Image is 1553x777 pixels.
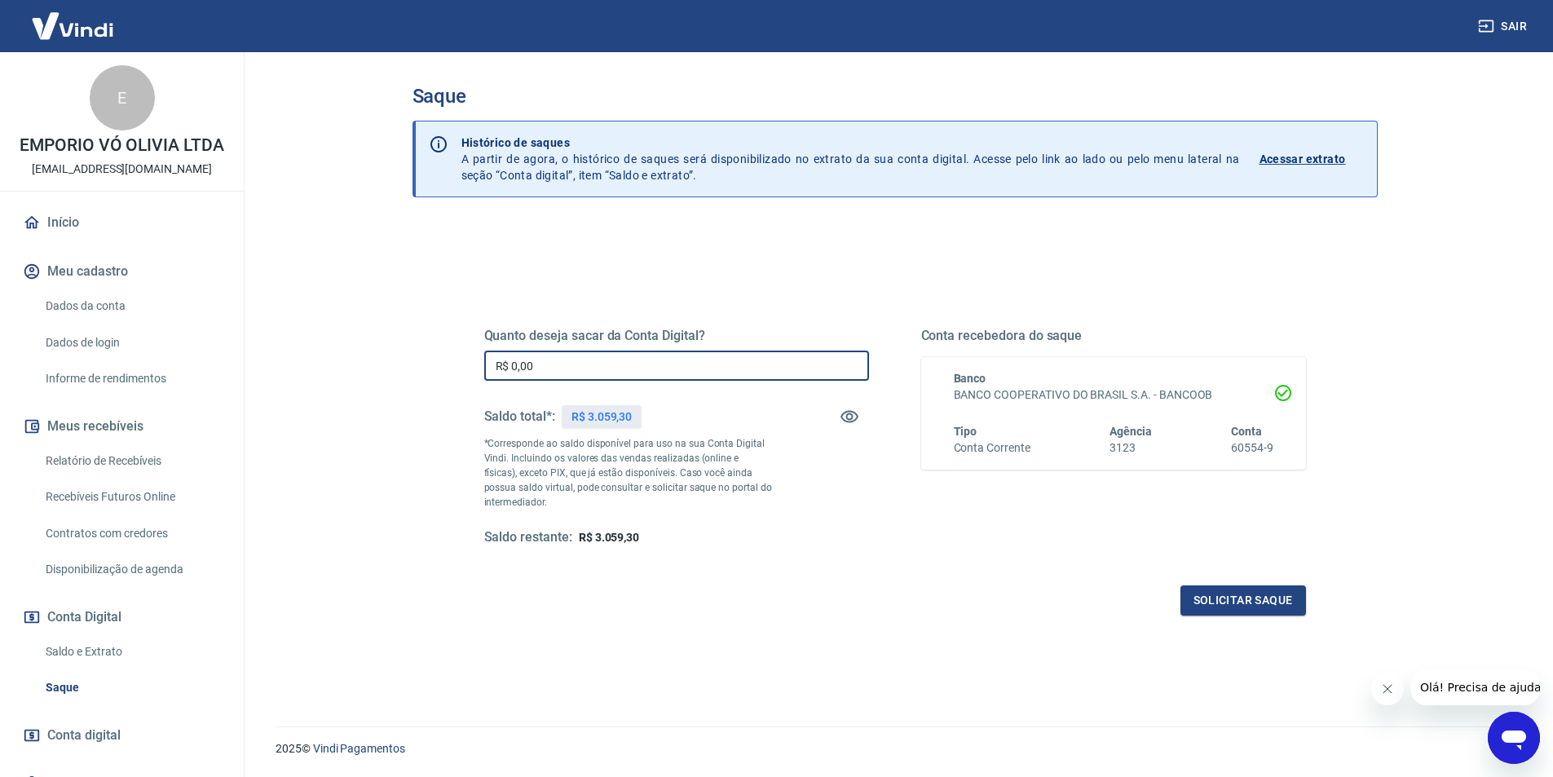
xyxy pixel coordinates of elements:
[1371,673,1404,705] iframe: Fechar mensagem
[20,1,126,51] img: Vindi
[484,529,572,546] h5: Saldo restante:
[20,205,224,241] a: Início
[579,531,639,544] span: R$ 3.059,30
[39,517,224,550] a: Contratos com credores
[20,408,224,444] button: Meus recebíveis
[313,742,405,755] a: Vindi Pagamentos
[90,65,155,130] div: E
[47,724,121,747] span: Conta digital
[1231,425,1262,438] span: Conta
[39,635,224,669] a: Saldo e Extrato
[39,289,224,323] a: Dados da conta
[921,328,1306,344] h5: Conta recebedora do saque
[32,161,212,178] p: [EMAIL_ADDRESS][DOMAIN_NAME]
[1475,11,1533,42] button: Sair
[1410,669,1540,705] iframe: Mensagem da empresa
[484,436,773,510] p: *Corresponde ao saldo disponível para uso na sua Conta Digital Vindi. Incluindo os valores das ve...
[954,439,1030,457] h6: Conta Corrente
[20,254,224,289] button: Meu cadastro
[39,444,224,478] a: Relatório de Recebíveis
[1110,439,1152,457] h6: 3123
[1180,585,1306,616] button: Solicitar saque
[20,137,224,154] p: EMPORIO VÓ OLIVIA LTDA
[484,408,555,425] h5: Saldo total*:
[461,135,1240,183] p: A partir de agora, o histórico de saques será disponibilizado no extrato da sua conta digital. Ac...
[1110,425,1152,438] span: Agência
[461,135,1240,151] p: Histórico de saques
[10,11,137,24] span: Olá! Precisa de ajuda?
[39,480,224,514] a: Recebíveis Futuros Online
[1260,135,1364,183] a: Acessar extrato
[39,326,224,360] a: Dados de login
[954,372,986,385] span: Banco
[20,717,224,753] a: Conta digital
[413,85,1378,108] h3: Saque
[484,328,869,344] h5: Quanto deseja sacar da Conta Digital?
[1488,712,1540,764] iframe: Botão para abrir a janela de mensagens
[1260,151,1346,167] p: Acessar extrato
[39,362,224,395] a: Informe de rendimentos
[20,599,224,635] button: Conta Digital
[276,740,1514,757] p: 2025 ©
[954,425,977,438] span: Tipo
[39,553,224,586] a: Disponibilização de agenda
[571,408,632,426] p: R$ 3.059,30
[1231,439,1273,457] h6: 60554-9
[39,671,224,704] a: Saque
[954,386,1273,404] h6: BANCO COOPERATIVO DO BRASIL S.A. - BANCOOB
